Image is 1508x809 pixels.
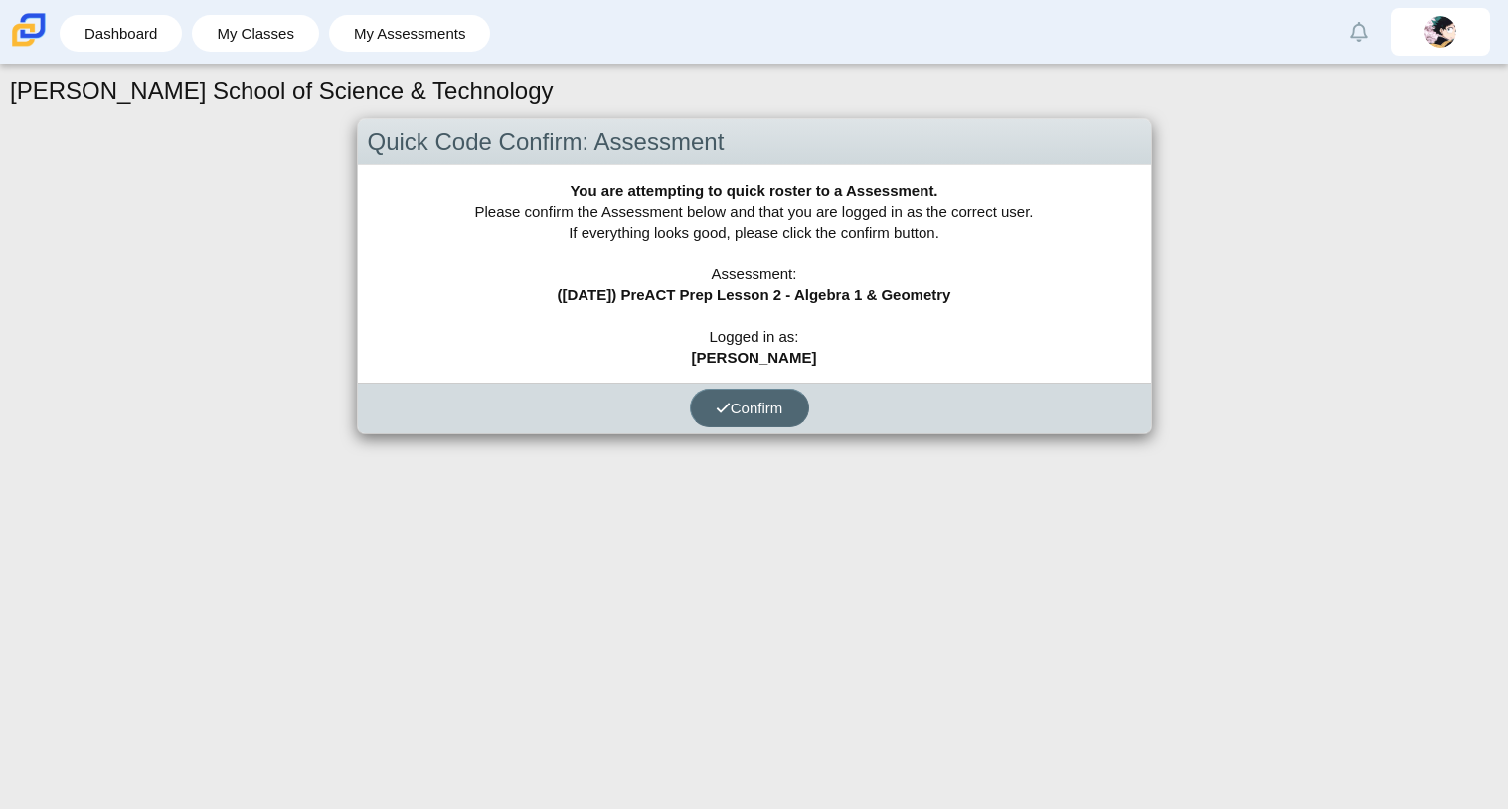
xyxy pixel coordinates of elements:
a: My Assessments [339,15,481,52]
a: Carmen School of Science & Technology [8,37,50,54]
a: Dashboard [70,15,172,52]
b: You are attempting to quick roster to a Assessment. [570,182,937,199]
img: Carmen School of Science & Technology [8,9,50,51]
button: Confirm [690,389,809,427]
b: [PERSON_NAME] [692,349,817,366]
img: leonardo.ramirezmu.3wQzPg [1424,16,1456,48]
a: leonardo.ramirezmu.3wQzPg [1391,8,1490,56]
div: Quick Code Confirm: Assessment [358,119,1151,166]
div: Please confirm the Assessment below and that you are logged in as the correct user. If everything... [358,165,1151,383]
span: Confirm [716,400,783,416]
a: My Classes [202,15,309,52]
a: Alerts [1337,10,1381,54]
b: ([DATE]) PreACT Prep Lesson 2 - Algebra 1 & Geometry [558,286,951,303]
h1: [PERSON_NAME] School of Science & Technology [10,75,554,108]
